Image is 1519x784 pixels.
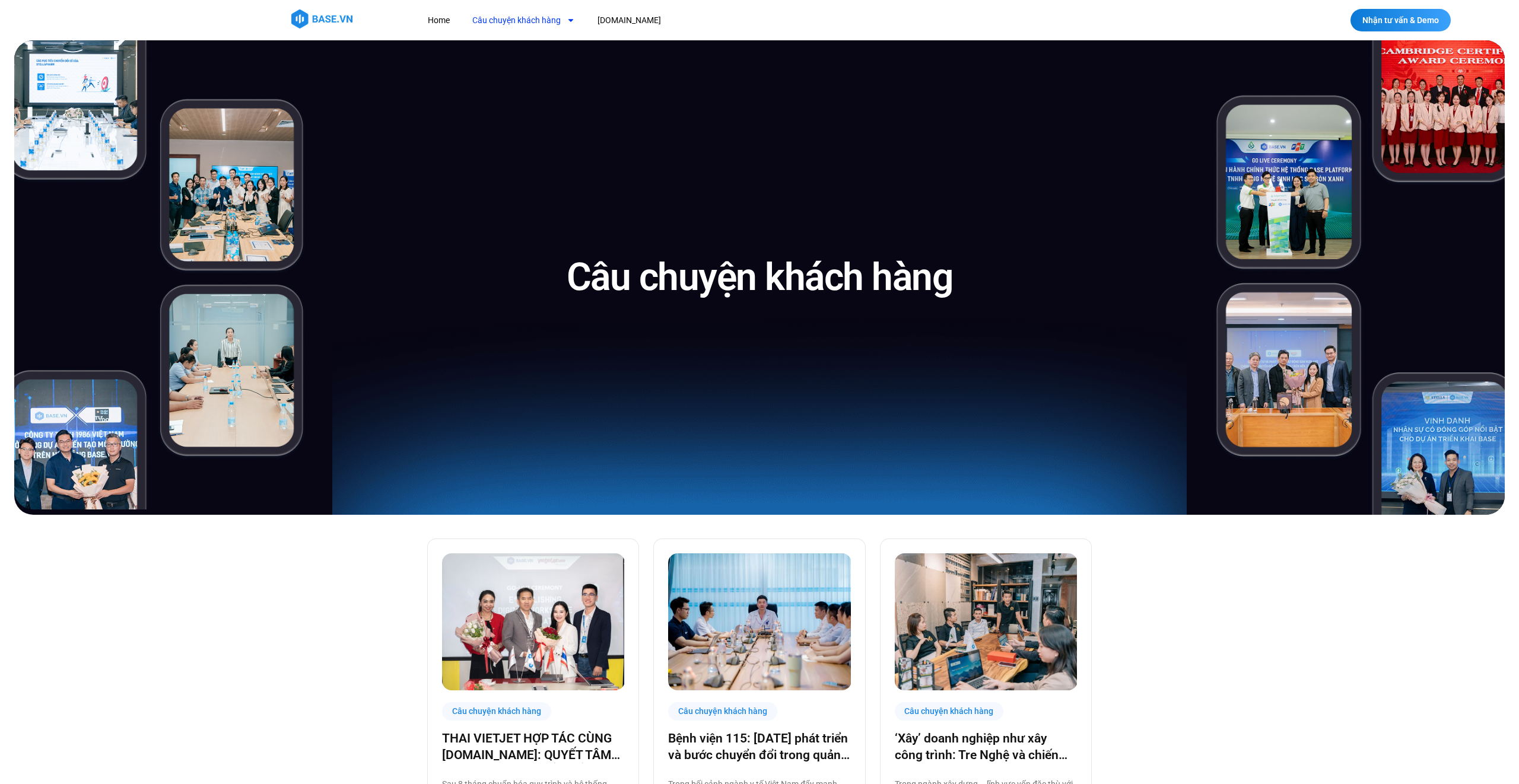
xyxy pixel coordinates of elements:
[1362,16,1439,24] span: Nhận tư vấn & Demo
[419,9,459,31] a: Home
[419,9,879,31] nav: Menu
[567,253,953,302] h1: Câu chuyện khách hàng
[668,730,850,763] a: Bệnh viện 115: [DATE] phát triển và bước chuyển đổi trong quản trị bệnh viện tư nhân
[895,702,1004,721] div: Câu chuyện khách hàng
[668,702,777,721] div: Câu chuyện khách hàng
[895,730,1077,763] a: ‘Xây’ doanh nghiệp như xây công trình: Tre Nghệ và chiến lược chuyển đổi từ gốc
[463,9,584,31] a: Câu chuyện khách hàng
[1350,9,1451,31] a: Nhận tư vấn & Demo
[442,730,624,763] a: THAI VIETJET HỢP TÁC CÙNG [DOMAIN_NAME]: QUYẾT TÂM “CẤT CÁNH” CHUYỂN ĐỔI SỐ
[442,702,551,721] div: Câu chuyện khách hàng
[589,9,670,31] a: [DOMAIN_NAME]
